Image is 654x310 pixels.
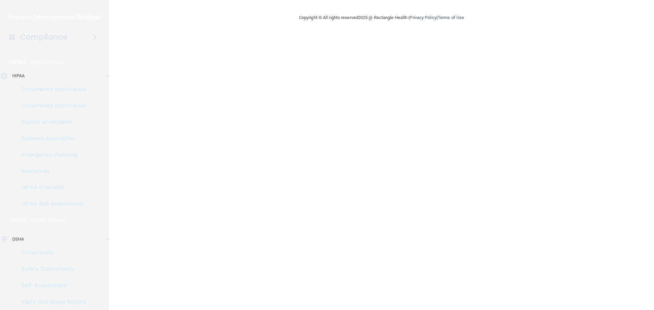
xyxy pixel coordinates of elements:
h4: Compliance [20,32,67,42]
p: Emergency Planning [4,151,97,158]
p: HIPAA [12,72,25,80]
p: Learn More! [30,216,66,224]
a: Terms of Use [438,15,464,20]
p: Resources [4,168,97,175]
p: HIPAA [9,58,27,66]
p: Safety Data Sheets [4,266,97,273]
p: OSHA [9,216,26,224]
p: Documents and Policies [4,102,97,109]
p: Learn More! [30,58,66,66]
p: HIPAA Checklist [4,184,97,191]
p: Self-Assessment [4,282,97,289]
img: PMB logo [8,11,101,24]
a: Privacy Policy [409,15,436,20]
p: Injury and Illness Report [4,298,97,305]
p: HIPAA Risk Assessment [4,200,97,207]
p: Documents [4,249,97,256]
p: OSHA [12,235,24,243]
div: Copyright © All rights reserved 2025 @ Rectangle Health | | [257,7,506,29]
p: Report an Incident [4,119,97,126]
p: Business Associates [4,135,97,142]
p: Documents and Policies [4,86,97,93]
